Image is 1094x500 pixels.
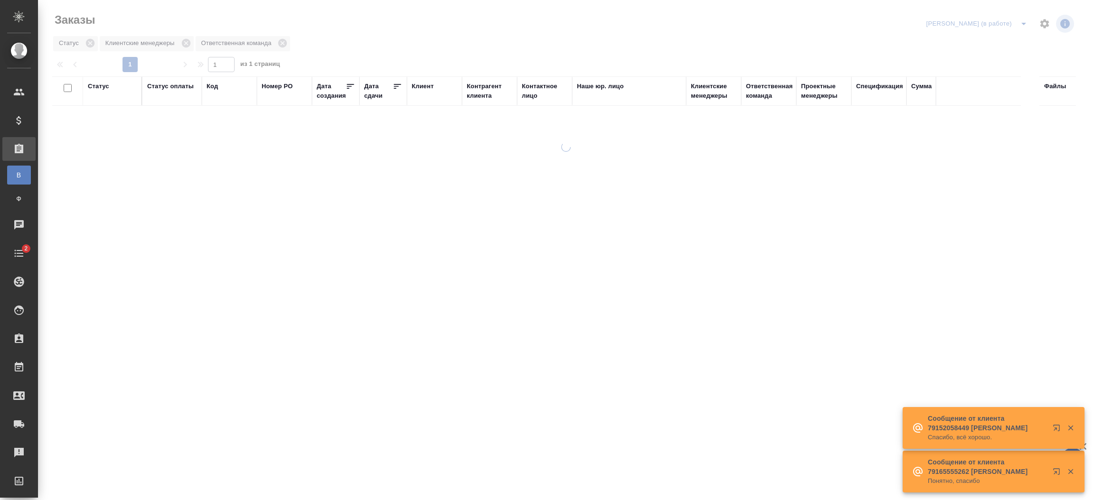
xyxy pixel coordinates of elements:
[12,170,26,180] span: В
[856,82,903,91] div: Спецификация
[467,82,512,101] div: Контрагент клиента
[522,82,567,101] div: Контактное лицо
[7,166,31,185] a: В
[801,82,847,101] div: Проектные менеджеры
[19,244,33,253] span: 2
[7,189,31,208] a: Ф
[207,82,218,91] div: Код
[1061,467,1080,476] button: Закрыть
[1047,462,1070,485] button: Открыть в новой вкладке
[577,82,624,91] div: Наше юр. лицо
[2,241,36,265] a: 2
[12,194,26,204] span: Ф
[928,476,1047,486] p: Понятно, спасибо
[88,82,109,91] div: Статус
[928,433,1047,442] p: Спасибо, всё хорошо.
[364,82,393,101] div: Дата сдачи
[911,82,932,91] div: Сумма
[1061,424,1080,432] button: Закрыть
[928,414,1047,433] p: Сообщение от клиента 79152058449 [PERSON_NAME]
[691,82,736,101] div: Клиентские менеджеры
[262,82,292,91] div: Номер PO
[147,82,194,91] div: Статус оплаты
[746,82,793,101] div: Ответственная команда
[928,457,1047,476] p: Сообщение от клиента 79165555262 [PERSON_NAME]
[317,82,346,101] div: Дата создания
[1047,418,1070,441] button: Открыть в новой вкладке
[412,82,434,91] div: Клиент
[1044,82,1066,91] div: Файлы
